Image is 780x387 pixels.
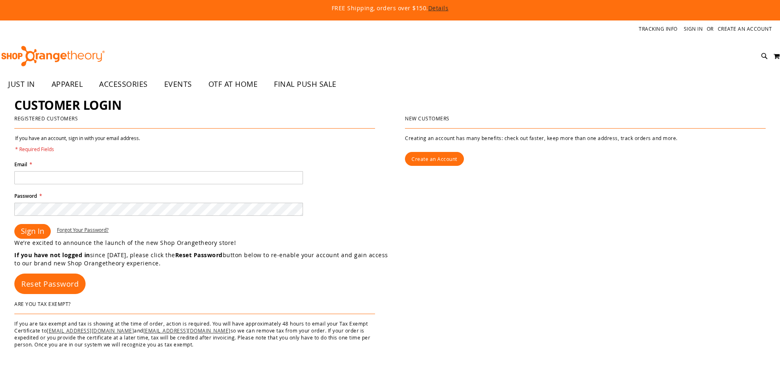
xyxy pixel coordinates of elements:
[15,146,140,153] span: * Required Fields
[14,161,27,168] span: Email
[145,4,636,12] p: FREE Shipping, orders over $150.
[411,156,457,162] span: Create an Account
[14,224,51,239] button: Sign In
[14,97,121,113] span: Customer Login
[200,75,266,94] a: OTF AT HOME
[14,320,375,349] p: If you are tax exempt and tax is showing at the time of order, action is required. You will have ...
[57,226,109,233] a: Forgot Your Password?
[639,25,678,32] a: Tracking Info
[8,75,35,93] span: JUST IN
[14,301,71,307] strong: Are You Tax Exempt?
[175,251,223,259] strong: Reset Password
[14,135,141,153] legend: If you have an account, sign in with your email address.
[14,115,78,122] strong: Registered Customers
[43,75,91,94] a: APPAREL
[266,75,345,94] a: FINAL PUSH SALE
[718,25,772,32] a: Create an Account
[684,25,703,32] a: Sign In
[14,251,90,259] strong: If you have not logged in
[14,192,37,199] span: Password
[14,251,390,267] p: since [DATE], please click the button below to re-enable your account and gain access to our bran...
[99,75,148,93] span: ACCESSORIES
[21,279,79,289] span: Reset Password
[91,75,156,94] a: ACCESSORIES
[405,152,464,166] a: Create an Account
[47,327,134,334] a: [EMAIL_ADDRESS][DOMAIN_NAME]
[405,115,450,122] strong: New Customers
[14,274,86,294] a: Reset Password
[14,239,390,247] p: We’re excited to announce the launch of the new Shop Orangetheory store!
[156,75,200,94] a: EVENTS
[164,75,192,93] span: EVENTS
[208,75,258,93] span: OTF AT HOME
[143,327,231,334] a: [EMAIL_ADDRESS][DOMAIN_NAME]
[52,75,83,93] span: APPAREL
[405,135,766,142] p: Creating an account has many benefits: check out faster, keep more than one address, track orders...
[274,75,337,93] span: FINAL PUSH SALE
[21,226,44,236] span: Sign In
[428,4,449,12] a: Details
